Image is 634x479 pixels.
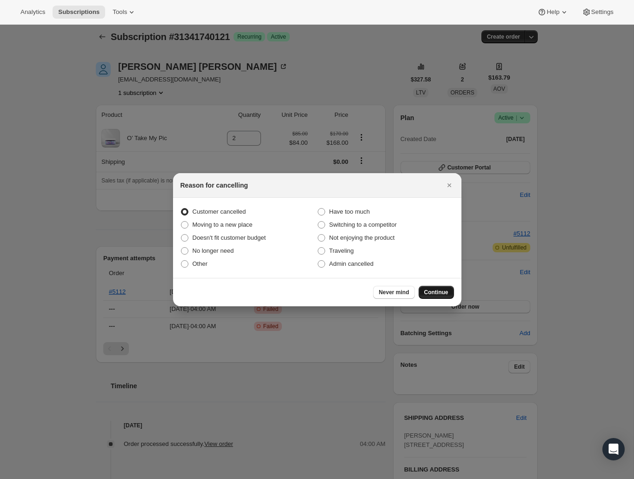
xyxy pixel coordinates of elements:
span: Have too much [329,208,370,215]
button: Help [532,6,574,19]
span: Admin cancelled [329,260,374,267]
span: Never mind [379,289,409,296]
span: Help [547,8,559,16]
div: Open Intercom Messenger [602,438,625,460]
span: Tools [113,8,127,16]
button: Never mind [373,286,414,299]
span: Doesn't fit customer budget [193,234,266,241]
span: Switching to a competitor [329,221,397,228]
span: Moving to a new place [193,221,253,228]
span: Subscriptions [58,8,100,16]
span: Other [193,260,208,267]
span: No longer need [193,247,234,254]
span: Settings [591,8,614,16]
button: Analytics [15,6,51,19]
button: Close [443,179,456,192]
h2: Reason for cancelling [180,181,248,190]
span: Not enjoying the product [329,234,395,241]
button: Subscriptions [53,6,105,19]
span: Traveling [329,247,354,254]
span: Customer cancelled [193,208,246,215]
button: Tools [107,6,142,19]
span: Analytics [20,8,45,16]
span: Continue [424,289,448,296]
button: Settings [576,6,619,19]
button: Continue [419,286,454,299]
